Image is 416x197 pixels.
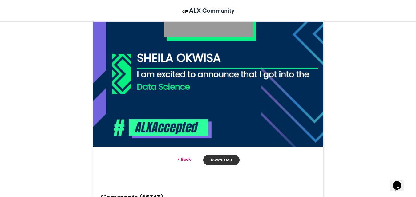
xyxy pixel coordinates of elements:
a: Download [203,155,239,165]
img: ALX Community [181,7,189,15]
a: Back [176,156,191,163]
a: ALX Community [181,6,235,15]
iframe: chat widget [390,172,410,191]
